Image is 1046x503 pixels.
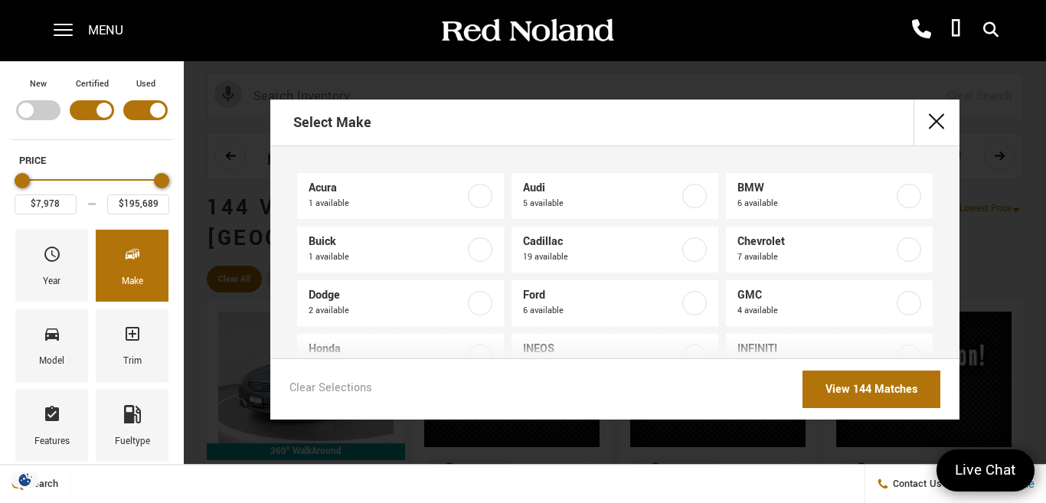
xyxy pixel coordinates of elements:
span: 6 available [737,196,894,211]
a: Buick1 available [297,227,504,273]
span: Year [43,241,61,273]
a: Honda6 available [297,334,504,380]
span: 1 available [309,196,465,211]
div: Trim [123,353,142,370]
a: Live Chat [936,449,1035,492]
div: Year [43,273,60,290]
div: ModelModel [15,309,88,381]
div: Filter by Vehicle Type [11,77,172,139]
div: Make [122,273,143,290]
a: Dodge2 available [297,280,504,326]
h5: Price [19,154,165,168]
a: Audi5 available [512,173,718,219]
span: 4 available [737,303,894,318]
input: Minimum [15,194,77,214]
span: Honda [309,341,465,357]
a: Acura1 available [297,173,504,219]
label: Certified [76,77,109,92]
span: Make [123,241,142,273]
div: Maximum Price [154,173,169,188]
img: Red Noland Auto Group [439,18,615,44]
a: Ford6 available [512,280,718,326]
span: Acura [309,181,465,196]
span: 11 available [737,357,894,372]
span: Buick [309,234,465,250]
span: Ford [523,288,679,303]
button: close [914,100,959,145]
div: Fueltype [115,433,150,450]
a: Chevrolet7 available [726,227,933,273]
span: Audi [523,181,679,196]
section: Click to Open Cookie Consent Modal [8,472,43,488]
div: YearYear [15,230,88,302]
a: GMC4 available [726,280,933,326]
span: Chevrolet [737,234,894,250]
a: INEOS17 available [512,334,718,380]
span: Trim [123,321,142,353]
span: Model [43,321,61,353]
span: INEOS [523,341,679,357]
span: Live Chat [947,460,1024,481]
span: 1 available [309,250,465,265]
a: Cadillac19 available [512,227,718,273]
h2: Select Make [293,101,371,144]
span: 2 available [309,303,465,318]
a: Clear Selections [289,381,372,399]
span: 5 available [523,196,679,211]
div: MakeMake [96,230,168,302]
div: Model [39,353,64,370]
span: Contact Us [889,477,942,491]
div: Features [34,433,70,450]
span: INFINITI [737,341,894,357]
a: BMW6 available [726,173,933,219]
label: New [30,77,47,92]
a: View 144 Matches [802,371,940,408]
a: INFINITI11 available [726,334,933,380]
div: Minimum Price [15,173,30,188]
label: Used [136,77,155,92]
span: 7 available [737,250,894,265]
div: Price [15,168,169,214]
div: FueltypeFueltype [96,390,168,462]
span: Cadillac [523,234,679,250]
span: BMW [737,181,894,196]
div: TrimTrim [96,309,168,381]
input: Maximum [107,194,169,214]
span: Features [43,401,61,433]
img: Opt-Out Icon [8,472,43,488]
span: 6 available [523,303,679,318]
span: Fueltype [123,401,142,433]
span: 17 available [523,357,679,372]
div: FeaturesFeatures [15,390,88,462]
span: 19 available [523,250,679,265]
span: 6 available [309,357,465,372]
span: GMC [737,288,894,303]
span: Dodge [309,288,465,303]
